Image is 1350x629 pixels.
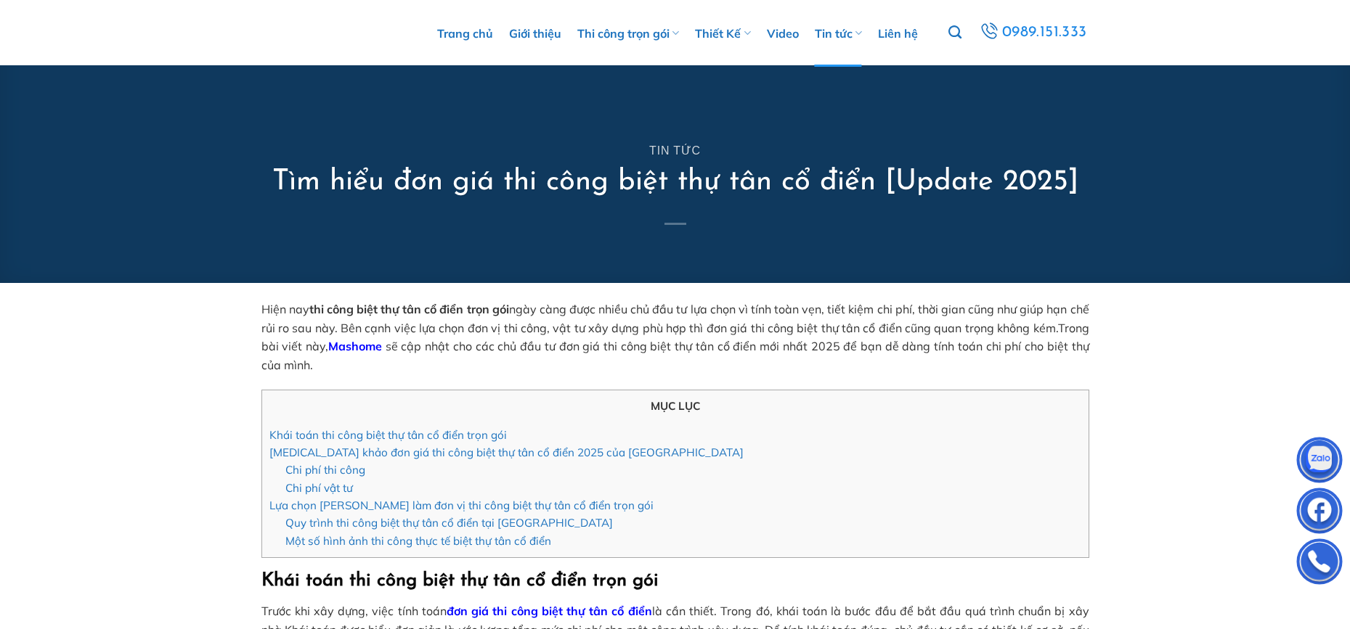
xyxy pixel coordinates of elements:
[649,144,701,157] a: Tin tức
[269,445,744,459] a: [MEDICAL_DATA] khảo đơn giá thi công biệt thự tân cổ điển 2025 của [GEOGRAPHIC_DATA]
[285,481,353,495] a: Chi phí vật tư
[1001,20,1089,45] span: 0989.151.333
[261,11,385,54] img: M.A.S HOME – Tổng Thầu Thiết Kế Và Xây Nhà Trọn Gói
[447,604,652,618] a: đơn giá thi công biệt thự tân cổ điển
[1298,491,1341,535] img: Facebook
[285,463,365,477] a: Chi phí thi công
[1298,542,1341,585] img: Phone
[269,498,654,512] a: Lựa chọn [PERSON_NAME] làm đơn vị thi công biệt thự tân cổ điển trọn gói
[272,163,1078,201] h1: Tìm hiểu đơn giá thi công biệt thự tân cổ điển [Update 2025]
[269,398,1081,415] p: MỤC LỤC
[1298,440,1341,484] img: Zalo
[261,321,1089,372] span: Trong bài viết này, sẽ cập nhật cho các chủ đầu tư đơn giá thi công biệt thự tân cổ điển mới nhất...
[948,17,961,48] a: Tìm kiếm
[285,534,551,548] a: Một số hình ảnh thi công thực tế biệt thự tân cổ điển
[269,428,507,442] a: Khái toán thi công biệt thự tân cổ điển trọn gói
[975,19,1091,46] a: 0989.151.333
[261,572,659,590] b: Khái toán thi công biệt thự tân cổ điển trọn gói
[309,302,509,316] strong: thi công biệt thự tân cổ điển trọn gói
[328,339,382,353] a: Mashome
[285,516,613,530] a: Quy trình thi công biệt thự tân cổ điển tại [GEOGRAPHIC_DATA]
[261,302,1089,335] span: Hiện nay ngày càng được nhiều chủ đầu tư lựa chọn vì tính toàn vẹn, tiết kiệm chi phí, thời gian ...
